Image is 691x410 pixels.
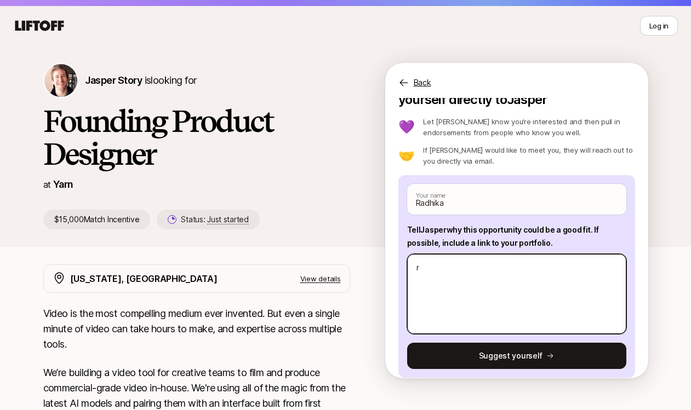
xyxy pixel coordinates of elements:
p: is looking for [85,73,197,88]
p: 💜 [398,120,415,134]
p: [US_STATE], [GEOGRAPHIC_DATA] [70,272,218,286]
img: Jasper Story [44,64,77,97]
textarea: r [407,254,626,334]
p: Back [414,76,431,89]
p: at [43,177,51,192]
span: Just started [207,215,249,224]
h1: Founding Product Designer [43,105,350,170]
p: View details [300,273,341,284]
p: Tell Jasper why this opportunity could be a good fit . If possible, include a link to your portfo... [407,223,626,250]
p: 🤝 [398,149,415,162]
a: Yarn [53,178,73,190]
p: Video is the most compelling medium ever invented. But even a single minute of video can take hou... [43,306,350,352]
p: $15,000 Match Incentive [43,210,151,229]
p: Let [PERSON_NAME] know you’re interested and then pull in endorsements from people who know you w... [423,116,635,138]
span: Jasper Story [85,74,142,86]
p: Status: [181,213,248,226]
button: Log in [640,16,678,36]
p: If [PERSON_NAME] would like to meet you, they will reach out to you directly via email. [423,145,635,166]
button: Suggest yourself [407,343,626,369]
